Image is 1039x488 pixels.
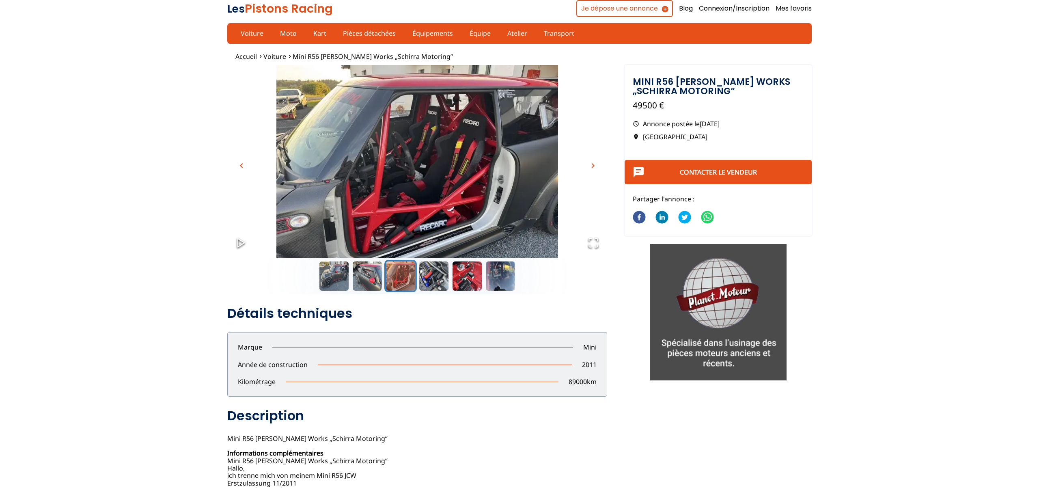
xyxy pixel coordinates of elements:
[625,160,812,184] button: Contacter le vendeur
[539,26,580,40] a: Transport
[228,377,286,386] p: Kilométrage
[580,229,607,258] button: Open Fullscreen
[699,4,770,13] a: Connexion/Inscription
[237,161,246,171] span: chevron_left
[235,52,257,61] a: Accueil
[227,408,607,424] h2: Description
[633,132,804,141] p: [GEOGRAPHIC_DATA]
[227,0,333,17] a: LesPistons Racing
[633,205,646,230] button: facebook
[228,343,272,352] p: Marque
[351,260,384,292] button: Go to Slide 2
[275,26,302,40] a: Moto
[655,205,668,230] button: linkedin
[318,260,350,292] button: Go to Slide 1
[451,260,483,292] button: Go to Slide 5
[573,343,607,352] p: Mini
[679,4,693,13] a: Blog
[633,77,804,95] h1: Mini R56 [PERSON_NAME] Works „Schirra Motoring“
[776,4,812,13] a: Mes favoris
[633,99,804,111] p: 49500 €
[293,52,453,61] a: Mini R56 [PERSON_NAME] Works „Schirra Motoring“
[263,52,286,61] a: Voiture
[227,229,255,258] button: Play or Pause Slideshow
[235,160,248,172] button: chevron_left
[227,260,607,292] div: Thumbnail Navigation
[235,26,269,40] a: Voiture
[384,260,417,292] button: Go to Slide 3
[227,305,607,322] h2: Détails techniques
[464,26,496,40] a: Équipe
[227,2,245,16] span: Les
[407,26,458,40] a: Équipements
[227,449,323,458] b: Informations complémentaires
[228,360,318,369] p: Année de construction
[338,26,401,40] a: Pièces détachées
[227,65,607,258] div: Go to Slide 3
[418,260,450,292] button: Go to Slide 4
[227,65,607,276] img: image
[558,377,607,386] p: 89000 km
[587,160,599,172] button: chevron_right
[308,26,332,40] a: Kart
[502,26,532,40] a: Atelier
[572,360,607,369] p: 2011
[680,168,757,177] a: Contacter le vendeur
[588,161,598,171] span: chevron_right
[633,119,804,128] p: Annonce postée le [DATE]
[701,205,714,230] button: whatsapp
[484,260,517,292] button: Go to Slide 6
[633,194,804,203] p: Partager l'annonce :
[678,205,691,230] button: twitter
